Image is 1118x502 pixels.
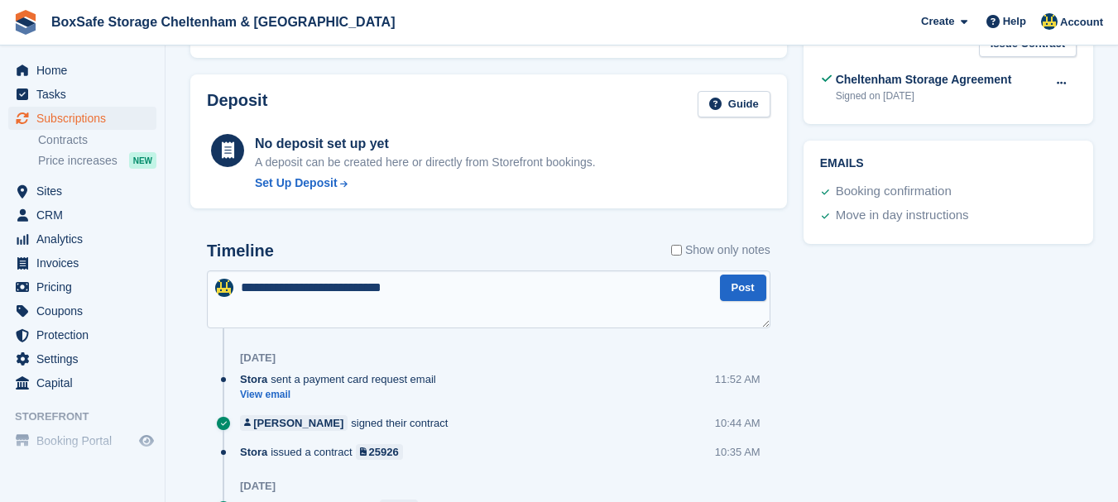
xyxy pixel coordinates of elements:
[36,179,136,203] span: Sites
[836,182,952,202] div: Booking confirmation
[36,347,136,371] span: Settings
[836,206,969,226] div: Move in day instructions
[137,431,156,451] a: Preview store
[255,175,338,192] div: Set Up Deposit
[8,179,156,203] a: menu
[671,241,682,259] input: Show only notes
[8,299,156,323] a: menu
[240,415,456,431] div: signed their contract
[240,388,444,402] a: View email
[8,83,156,106] a: menu
[8,371,156,394] a: menu
[240,415,348,431] a: [PERSON_NAME]
[240,351,276,365] div: [DATE]
[36,227,136,251] span: Analytics
[36,59,136,82] span: Home
[8,347,156,371] a: menu
[36,371,136,394] span: Capital
[215,279,233,297] img: Kim Virabi
[36,323,136,347] span: Protection
[698,91,770,118] a: Guide
[8,429,156,452] a: menu
[38,151,156,170] a: Price increases NEW
[820,157,1077,170] h2: Emails
[36,83,136,106] span: Tasks
[36,275,136,299] span: Pricing
[255,154,596,171] p: A deposit can be created here or directly from Storefront bookings.
[38,153,118,169] span: Price increases
[13,10,38,35] img: stora-icon-8386f47178a22dfd0bd8f6a31ec36ba5ce8667c1dd55bd0f319d3a0aa187defe.svg
[45,8,401,36] a: BoxSafe Storage Cheltenham & [GEOGRAPHIC_DATA]
[15,409,165,425] span: Storefront
[715,444,761,460] div: 10:35 AM
[1060,14,1103,31] span: Account
[255,134,596,154] div: No deposit set up yet
[8,275,156,299] a: menu
[240,371,444,387] div: sent a payment card request email
[255,175,596,192] a: Set Up Deposit
[8,251,156,275] a: menu
[240,480,276,493] div: [DATE]
[8,227,156,251] a: menu
[836,71,1012,88] div: Cheltenham Storage Agreement
[8,59,156,82] a: menu
[836,88,1012,103] div: Signed on [DATE]
[207,91,267,118] h2: Deposit
[253,415,343,431] div: [PERSON_NAME]
[921,13,954,30] span: Create
[8,203,156,227] a: menu
[129,152,156,169] div: NEW
[36,203,136,227] span: CRM
[369,444,399,460] div: 25926
[715,415,761,431] div: 10:44 AM
[671,241,770,259] label: Show only notes
[240,444,267,460] span: Stora
[207,241,274,261] h2: Timeline
[8,323,156,347] a: menu
[36,429,136,452] span: Booking Portal
[38,132,156,148] a: Contracts
[240,444,411,460] div: issued a contract
[720,275,766,302] button: Post
[356,444,403,460] a: 25926
[36,299,136,323] span: Coupons
[1041,13,1058,30] img: Kim Virabi
[240,371,267,387] span: Stora
[36,251,136,275] span: Invoices
[8,107,156,130] a: menu
[1003,13,1026,30] span: Help
[36,107,136,130] span: Subscriptions
[715,371,761,387] div: 11:52 AM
